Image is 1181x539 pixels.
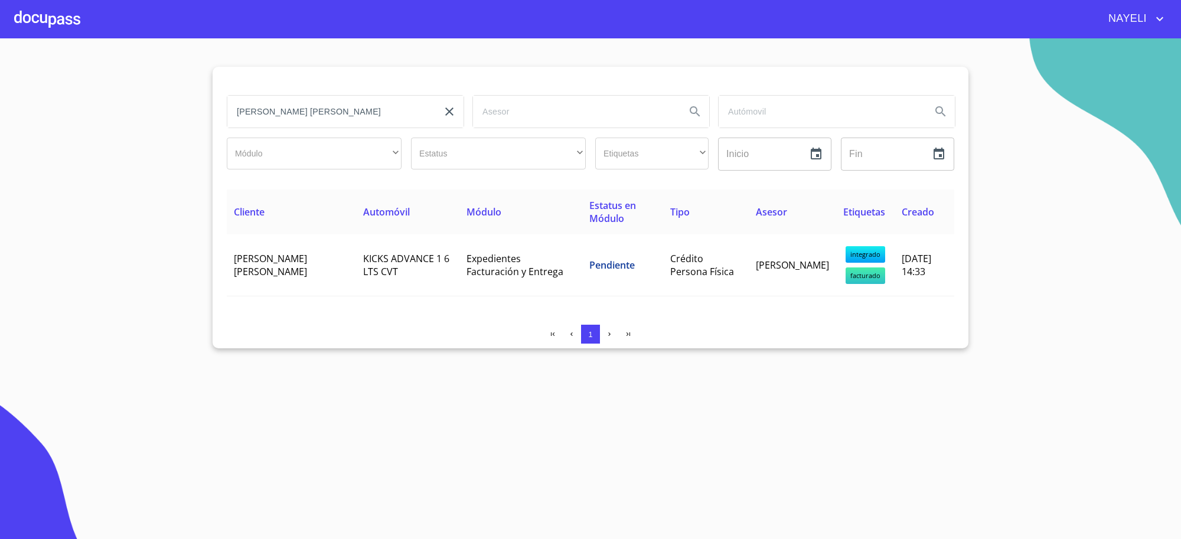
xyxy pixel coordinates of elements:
span: Asesor [756,205,787,218]
button: Search [681,97,709,126]
input: search [719,96,922,128]
span: facturado [846,267,885,284]
div: ​ [227,138,402,169]
span: integrado [846,246,885,263]
button: account of current user [1100,9,1167,28]
input: search [227,96,430,128]
div: ​ [595,138,709,169]
span: Cliente [234,205,265,218]
span: Etiquetas [843,205,885,218]
button: Search [926,97,955,126]
span: Pendiente [589,259,635,272]
input: search [473,96,676,128]
span: Creado [902,205,934,218]
span: 1 [588,330,592,339]
span: Tipo [670,205,690,218]
span: Crédito Persona Física [670,252,734,278]
span: KICKS ADVANCE 1 6 LTS CVT [363,252,449,278]
span: [PERSON_NAME] [PERSON_NAME] [234,252,307,278]
button: 1 [581,325,600,344]
span: [DATE] 14:33 [902,252,931,278]
span: Estatus en Módulo [589,199,636,225]
span: Expedientes Facturación y Entrega [466,252,563,278]
span: [PERSON_NAME] [756,259,829,272]
span: Automóvil [363,205,410,218]
span: Módulo [466,205,501,218]
span: NAYELI [1100,9,1153,28]
button: clear input [435,97,464,126]
div: ​ [411,138,586,169]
